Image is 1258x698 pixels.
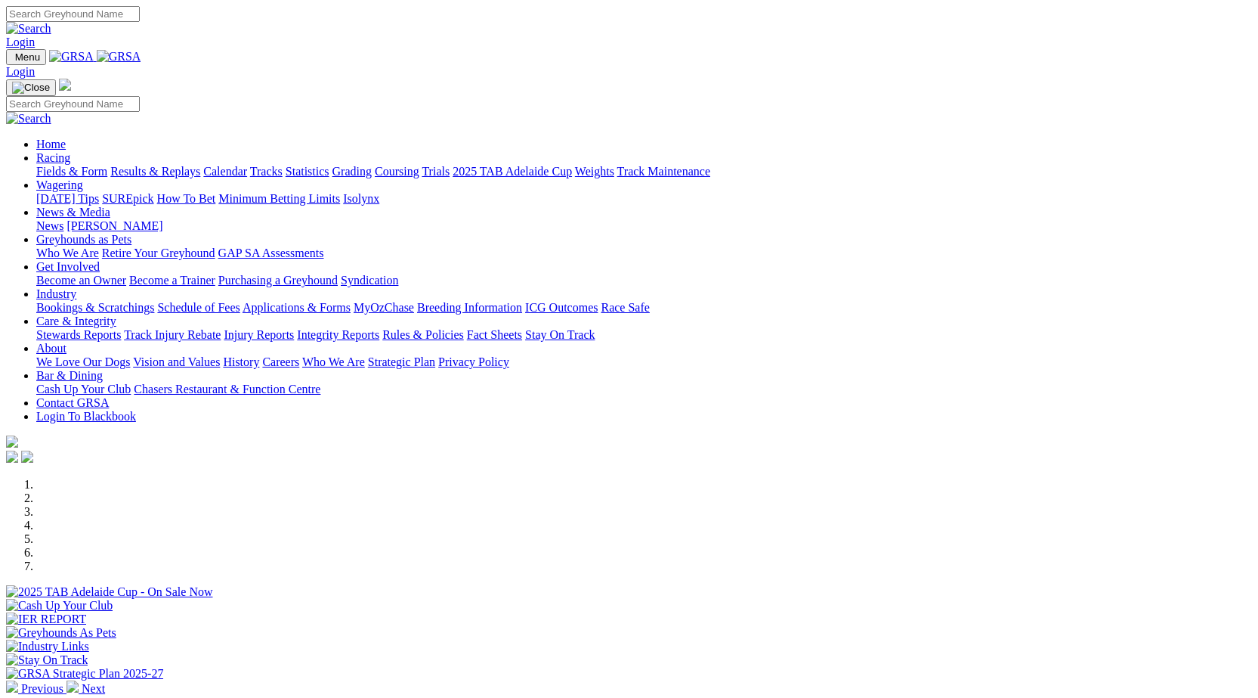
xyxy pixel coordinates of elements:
[422,165,450,178] a: Trials
[36,260,100,273] a: Get Involved
[134,383,320,396] a: Chasers Restaurant & Function Centre
[6,22,51,36] img: Search
[36,355,130,368] a: We Love Our Dogs
[36,328,1252,342] div: Care & Integrity
[124,328,221,341] a: Track Injury Rebate
[36,342,66,355] a: About
[110,165,200,178] a: Results & Replays
[6,451,18,463] img: facebook.svg
[6,653,88,667] img: Stay On Track
[36,138,66,150] a: Home
[224,328,294,341] a: Injury Reports
[36,355,1252,369] div: About
[250,165,283,178] a: Tracks
[6,79,56,96] button: Toggle navigation
[36,206,110,219] a: News & Media
[21,682,63,695] span: Previous
[133,355,220,368] a: Vision and Values
[36,219,1252,233] div: News & Media
[375,165,419,178] a: Coursing
[21,451,33,463] img: twitter.svg
[36,328,121,341] a: Stewards Reports
[6,112,51,126] img: Search
[203,165,247,178] a: Calendar
[157,192,216,205] a: How To Bet
[6,613,86,626] img: IER REPORT
[49,50,94,64] img: GRSA
[102,192,153,205] a: SUREpick
[36,274,126,287] a: Become an Owner
[36,192,99,205] a: [DATE] Tips
[223,355,259,368] a: History
[82,682,105,695] span: Next
[341,274,398,287] a: Syndication
[6,6,140,22] input: Search
[15,51,40,63] span: Menu
[36,301,154,314] a: Bookings & Scratchings
[36,247,1252,260] div: Greyhounds as Pets
[575,165,614,178] a: Weights
[354,301,414,314] a: MyOzChase
[36,151,70,164] a: Racing
[36,287,76,300] a: Industry
[97,50,141,64] img: GRSA
[66,219,162,232] a: [PERSON_NAME]
[59,79,71,91] img: logo-grsa-white.png
[286,165,329,178] a: Statistics
[36,274,1252,287] div: Get Involved
[36,233,131,246] a: Greyhounds as Pets
[6,436,18,448] img: logo-grsa-white.png
[36,192,1252,206] div: Wagering
[6,36,35,48] a: Login
[297,328,379,341] a: Integrity Reports
[36,165,107,178] a: Fields & Form
[453,165,572,178] a: 2025 TAB Adelaide Cup
[12,82,50,94] img: Close
[525,328,595,341] a: Stay On Track
[36,396,109,409] a: Contact GRSA
[6,585,213,599] img: 2025 TAB Adelaide Cup - On Sale Now
[332,165,372,178] a: Grading
[66,682,105,695] a: Next
[36,410,136,423] a: Login To Blackbook
[6,49,46,65] button: Toggle navigation
[36,383,131,396] a: Cash Up Your Club
[262,355,299,368] a: Careers
[36,315,116,327] a: Care & Integrity
[102,247,215,259] a: Retire Your Greyhound
[36,219,63,232] a: News
[36,369,103,382] a: Bar & Dining
[6,65,35,78] a: Login
[6,682,66,695] a: Previous
[601,301,649,314] a: Race Safe
[218,274,338,287] a: Purchasing a Greyhound
[218,192,340,205] a: Minimum Betting Limits
[467,328,522,341] a: Fact Sheets
[129,274,215,287] a: Become a Trainer
[617,165,710,178] a: Track Maintenance
[6,640,89,653] img: Industry Links
[6,667,163,681] img: GRSA Strategic Plan 2025-27
[6,626,116,640] img: Greyhounds As Pets
[302,355,365,368] a: Who We Are
[343,192,379,205] a: Isolynx
[382,328,464,341] a: Rules & Policies
[66,681,79,693] img: chevron-right-pager-white.svg
[36,178,83,191] a: Wagering
[157,301,240,314] a: Schedule of Fees
[525,301,598,314] a: ICG Outcomes
[417,301,522,314] a: Breeding Information
[438,355,509,368] a: Privacy Policy
[6,96,140,112] input: Search
[368,355,435,368] a: Strategic Plan
[218,247,324,259] a: GAP SA Assessments
[36,383,1252,396] div: Bar & Dining
[243,301,351,314] a: Applications & Forms
[36,165,1252,178] div: Racing
[6,681,18,693] img: chevron-left-pager-white.svg
[36,301,1252,315] div: Industry
[36,247,99,259] a: Who We Are
[6,599,113,613] img: Cash Up Your Club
